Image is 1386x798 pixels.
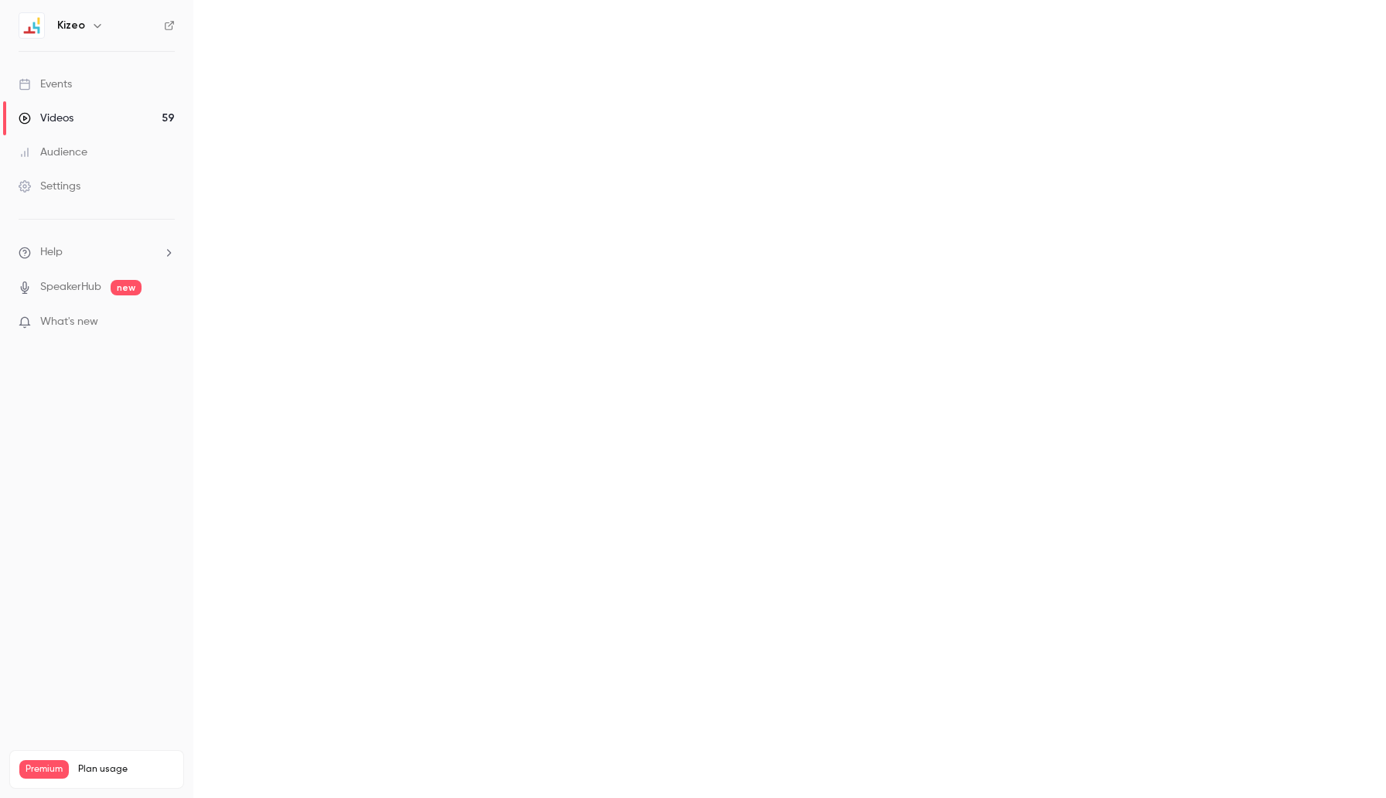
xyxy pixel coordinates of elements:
[19,111,73,126] div: Videos
[40,314,98,330] span: What's new
[19,77,72,92] div: Events
[19,13,44,38] img: Kizeo
[40,244,63,261] span: Help
[111,280,142,295] span: new
[40,279,101,295] a: SpeakerHub
[156,315,175,329] iframe: Noticeable Trigger
[78,763,174,776] span: Plan usage
[19,244,175,261] li: help-dropdown-opener
[19,760,69,779] span: Premium
[19,179,80,194] div: Settings
[19,145,87,160] div: Audience
[57,18,85,33] h6: Kizeo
